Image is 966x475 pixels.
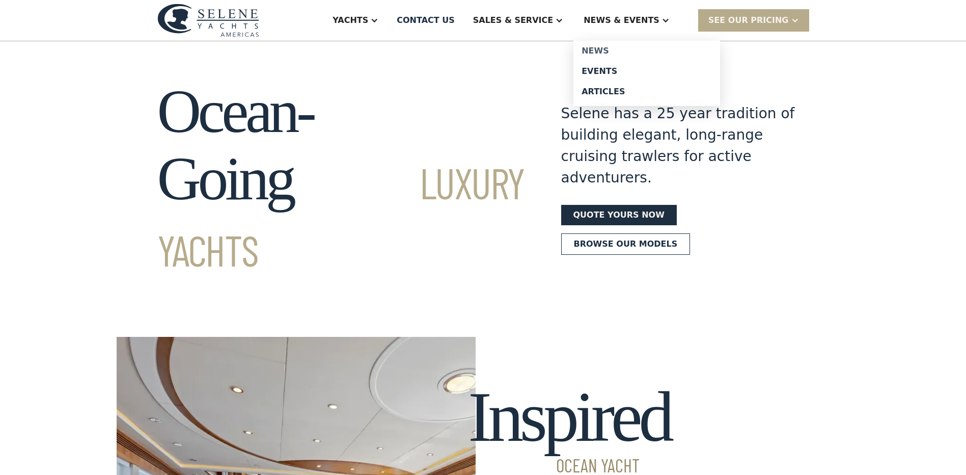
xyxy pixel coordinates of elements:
[582,47,712,55] div: News
[561,233,691,255] a: Browse our models
[157,156,525,275] span: Luxury Yachts
[473,14,553,27] div: Sales & Service
[157,78,525,280] h1: Ocean-Going
[333,14,368,27] div: Yachts
[573,41,720,106] nav: News & EVENTS
[573,61,720,82] a: Events
[698,9,809,31] div: SEE Our Pricing
[582,67,712,75] div: Events
[708,14,789,27] div: SEE Our Pricing
[561,103,795,189] div: Selene has a 25 year tradition of building elegant, long-range cruising trawlers for active adven...
[573,82,720,102] a: Articles
[573,41,720,61] a: News
[584,14,659,27] div: News & EVENTS
[397,14,455,27] div: Contact US
[561,205,677,225] a: Quote yours now
[468,456,670,474] span: Ocean Yacht
[582,88,712,96] div: Articles
[157,4,259,37] img: logo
